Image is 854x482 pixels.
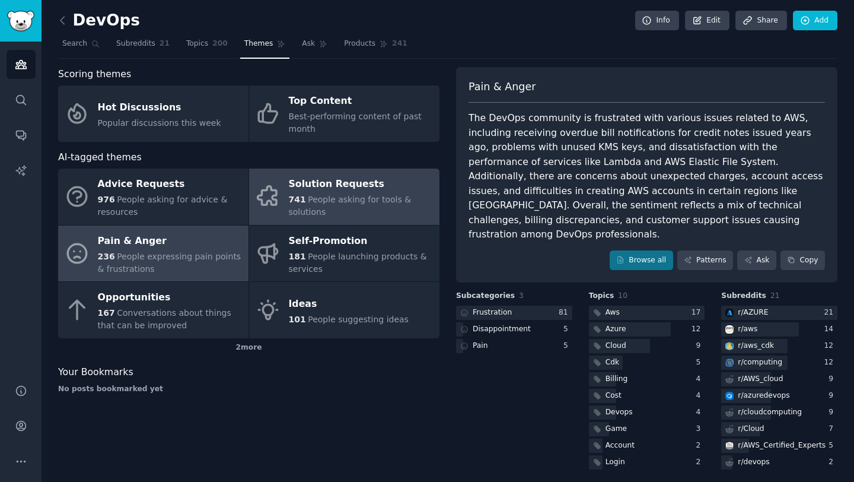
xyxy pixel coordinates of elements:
[606,391,622,401] div: Cost
[828,407,837,418] div: 9
[770,291,780,300] span: 21
[824,341,837,351] div: 12
[606,440,635,451] div: Account
[606,407,633,418] div: Devops
[721,356,837,370] a: computingr/computing12
[738,324,757,335] div: r/ aws
[738,341,774,351] div: r/ aws_cdk
[563,324,572,335] div: 5
[58,150,142,165] span: AI-tagged themes
[244,39,273,49] span: Themes
[738,440,826,451] div: r/ AWS_Certified_Experts
[563,341,572,351] div: 5
[793,11,837,31] a: Add
[780,250,825,271] button: Copy
[98,252,115,261] span: 236
[98,98,221,117] div: Hot Discussions
[589,455,705,470] a: Login2
[725,325,734,334] img: aws
[473,324,531,335] div: Disappointment
[610,250,673,271] a: Browse all
[289,252,427,274] span: People launching products & services
[58,11,140,30] h2: DevOps
[589,439,705,454] a: Account2
[824,357,837,368] div: 12
[696,440,705,451] div: 2
[828,374,837,385] div: 9
[738,457,769,468] div: r/ devops
[606,307,620,318] div: Aws
[721,339,837,354] a: aws_cdkr/aws_cdk12
[302,39,315,49] span: Ask
[456,322,572,337] a: Disappointment5
[696,407,705,418] div: 4
[738,391,789,401] div: r/ azuredevops
[721,455,837,470] a: r/devops2
[98,288,243,307] div: Opportunities
[98,175,243,194] div: Advice Requests
[589,422,705,437] a: Game3
[469,80,536,94] span: Pain & Anger
[738,357,782,368] div: r/ computing
[340,34,411,59] a: Products241
[696,374,705,385] div: 4
[289,112,422,134] span: Best-performing content of past month
[469,111,825,242] div: The DevOps community is frustrated with various issues related to AWS, including receiving overdu...
[58,67,131,82] span: Scoring themes
[738,407,802,418] div: r/ cloudcomputing
[289,294,409,313] div: Ideas
[696,424,705,435] div: 3
[289,175,434,194] div: Solution Requests
[58,338,439,357] div: 2 more
[58,85,248,142] a: Hot DiscussionsPopular discussions this week
[58,226,248,282] a: Pain & Anger236People expressing pain points & frustrations
[589,339,705,354] a: Cloud9
[725,342,734,350] img: aws_cdk
[473,307,512,318] div: Frustration
[606,374,628,385] div: Billing
[98,308,231,330] span: Conversations about things that can be improved
[249,85,439,142] a: Top ContentBest-performing content of past month
[249,226,439,282] a: Self-Promotion181People launching products & services
[519,291,524,300] span: 3
[721,389,837,404] a: azuredevopsr/azuredevops9
[589,405,705,420] a: Devops4
[473,341,488,351] div: Pain
[456,291,515,302] span: Subcategories
[160,39,170,49] span: 21
[344,39,375,49] span: Products
[692,324,705,335] div: 12
[98,195,115,204] span: 976
[721,372,837,387] a: r/AWS_cloud9
[606,324,626,335] div: Azure
[98,252,241,274] span: People expressing pain points & frustrations
[635,11,679,31] a: Info
[58,282,248,338] a: Opportunities167Conversations about things that can be improved
[824,324,837,335] div: 14
[456,339,572,354] a: Pain5
[738,307,768,318] div: r/ AZURE
[62,39,87,49] span: Search
[618,291,627,300] span: 10
[98,195,228,217] span: People asking for advice & resources
[721,291,766,302] span: Subreddits
[735,11,786,31] a: Share
[98,118,221,128] span: Popular discussions this week
[696,391,705,401] div: 4
[828,457,837,468] div: 2
[677,250,733,271] a: Patterns
[721,422,837,437] a: r/Cloud7
[589,306,705,321] a: Aws17
[696,357,705,368] div: 5
[828,424,837,435] div: 7
[289,195,306,204] span: 741
[589,356,705,370] a: Cdk5
[721,439,837,454] a: AWS_Certified_Expertsr/AWS_Certified_Experts5
[589,322,705,337] a: Azure12
[721,306,837,321] a: AZUREr/AZURE21
[589,291,614,302] span: Topics
[308,315,409,324] span: People suggesting ideas
[589,389,705,404] a: Cost4
[828,440,837,451] div: 5
[824,307,837,318] div: 21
